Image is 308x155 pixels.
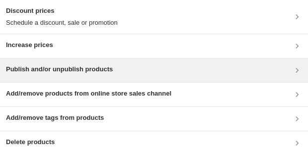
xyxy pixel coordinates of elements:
[6,40,53,50] h3: Increase prices
[6,89,171,99] h3: Add/remove products from online store sales channel
[6,18,118,28] p: Schedule a discount, sale or promotion
[6,137,55,147] h3: Delete products
[6,64,113,74] h3: Publish and/or unpublish products
[6,113,104,123] h3: Add/remove tags from products
[6,6,118,16] h3: Discount prices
